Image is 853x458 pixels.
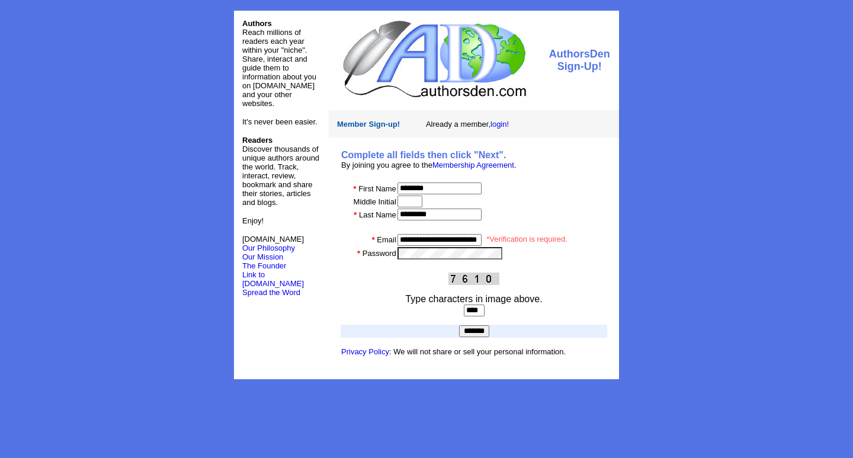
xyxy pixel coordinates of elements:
[242,244,295,252] a: Our Philosophy
[242,288,300,297] font: Spread the Word
[363,249,396,258] font: Password
[242,287,300,297] a: Spread the Word
[242,28,316,108] font: Reach millions of readers each year within your "niche". Share, interact and guide them to inform...
[490,120,509,129] a: login!
[486,235,567,244] font: *Verification is required.
[242,216,264,225] font: Enjoy!
[242,235,304,252] font: [DOMAIN_NAME]
[242,136,272,145] b: Readers
[242,19,272,28] font: Authors
[242,252,283,261] a: Our Mission
[337,120,400,129] font: Member Sign-up!
[242,117,318,126] font: It's never been easier.
[242,261,286,270] a: The Founder
[358,184,396,193] font: First Name
[377,235,396,244] font: Email
[448,273,499,285] img: This Is CAPTCHA Image
[432,161,514,169] a: Membership Agreement
[341,347,566,356] font: : We will not share or sell your personal information.
[242,270,304,288] a: Link to [DOMAIN_NAME]
[354,197,396,206] font: Middle Initial
[405,294,542,304] font: Type characters in image above.
[341,150,506,160] b: Complete all fields then click "Next".
[340,19,528,99] img: logo.jpg
[426,120,509,129] font: Already a member,
[341,347,389,356] a: Privacy Policy
[549,48,610,72] font: AuthorsDen Sign-Up!
[341,161,517,169] font: By joining you agree to the .
[242,136,319,207] font: Discover thousands of unique authors around the world. Track, interact, review, bookmark and shar...
[359,210,396,219] font: Last Name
